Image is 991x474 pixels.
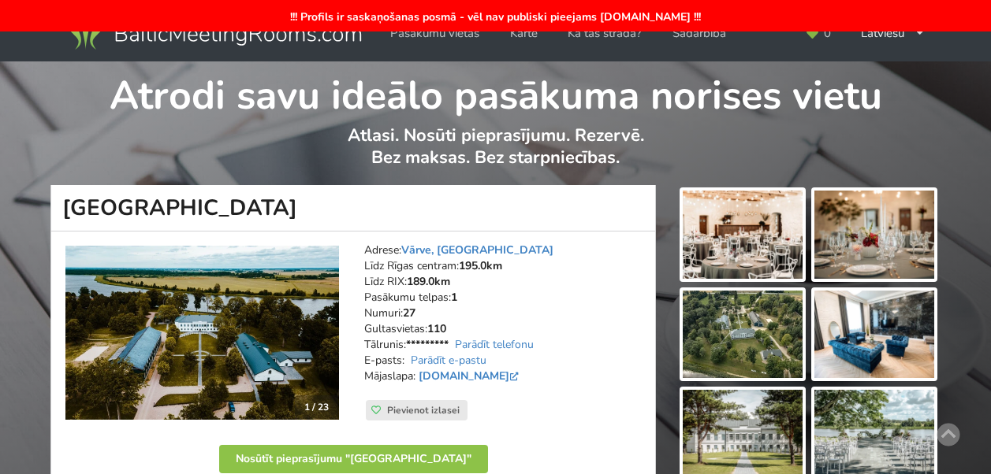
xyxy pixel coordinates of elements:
[459,258,502,273] strong: 195.0km
[427,321,446,336] strong: 110
[51,61,940,121] h1: Atrodi savu ideālo pasākuma norises vietu
[814,291,934,379] img: Vārves muiža | Ventspils novads | Pasākumu vieta - galerijas bilde
[411,353,486,368] a: Parādīt e-pastu
[65,246,339,420] a: Svinību telpa | Ventspils novads | Vārves muiža 1 / 23
[401,243,553,257] a: Vārve, [GEOGRAPHIC_DATA]
[65,246,339,420] img: Svinību telpa | Ventspils novads | Vārves muiža
[387,404,460,417] span: Pievienot izlasei
[50,185,656,231] h1: [GEOGRAPHIC_DATA]
[419,368,522,383] a: [DOMAIN_NAME]
[407,274,450,289] strong: 189.0km
[661,18,737,49] a: Sadarbība
[814,191,934,279] img: Vārves muiža | Ventspils novads | Pasākumu vieta - galerijas bilde
[51,124,940,185] p: Atlasi. Nosūti pieprasījumu. Rezervē. Bez maksas. Bez starpniecības.
[850,18,936,49] div: Latviešu
[364,243,644,400] address: Adrese: Līdz Rīgas centram: Līdz RIX: Pasākumu telpas: Numuri: Gultasvietas: Tālrunis: E-pasts: M...
[824,28,831,39] span: 0
[219,445,488,473] button: Nosūtīt pieprasījumu "[GEOGRAPHIC_DATA]"
[379,18,490,49] a: Pasākumu vietas
[683,291,803,379] img: Vārves muiža | Ventspils novads | Pasākumu vieta - galerijas bilde
[683,191,803,279] img: Vārves muiža | Ventspils novads | Pasākumu vieta - galerijas bilde
[451,290,457,305] strong: 1
[557,18,653,49] a: Kā tas strādā?
[295,395,338,419] div: 1 / 23
[499,18,549,49] a: Karte
[403,306,415,320] strong: 27
[455,337,534,352] a: Parādīt telefonu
